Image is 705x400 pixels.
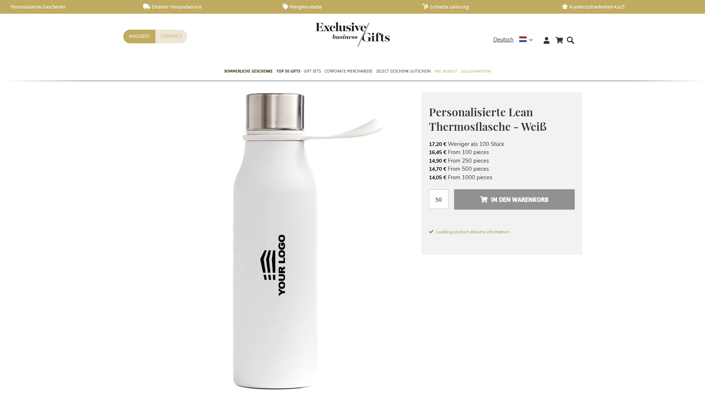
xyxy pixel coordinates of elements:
[422,4,550,10] a: Schnelle Lieferung
[325,67,373,75] span: Corporate Merchandise
[429,173,575,181] li: From 1000 pieces
[276,63,300,81] a: TOP 50 Gifts
[304,63,321,81] a: Gift Sets
[123,30,155,43] a: Angebot
[429,140,575,148] li: Weniger als 100 Stück
[434,67,457,75] span: Pro Budget
[461,67,490,75] span: Gelegenheiten
[429,148,575,156] li: From 100 pieces
[4,4,131,10] a: Personalisierte Geschenke
[316,22,390,47] img: Exclusive Business gifts logo
[434,63,457,81] a: Pro Budget
[376,63,430,81] a: Select Geschenk Gutschein
[429,149,446,156] span: 16,45 €
[429,141,446,148] span: 17,20 €
[316,22,353,47] a: store logo
[123,92,422,391] img: Lean Vacuum Bottle
[493,36,514,44] span: Deutsch
[429,157,446,164] span: 14,90 €
[429,165,575,173] li: From 500 pieces
[276,67,300,75] span: TOP 50 Gifts
[143,4,271,10] a: Direkter Versandservice
[429,174,446,181] span: 14,05 €
[429,189,449,209] input: Menge
[429,104,547,134] span: Personalisierte Lean Thermosflasche - Weiß
[376,67,430,75] span: Select Geschenk Gutschein
[429,229,575,235] span: Loading product delivery information.
[155,30,187,43] a: Contact
[283,4,410,10] a: Mengenrabatte
[304,67,321,75] span: Gift Sets
[325,63,373,81] a: Corporate Merchandise
[562,4,689,10] a: Kundenzufriedenheit 4,6/5
[429,157,575,165] li: From 250 pieces
[224,67,273,75] span: Sommerliche geschenke
[461,63,490,81] a: Gelegenheiten
[224,63,273,81] a: Sommerliche geschenke
[429,166,446,173] span: 14,70 €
